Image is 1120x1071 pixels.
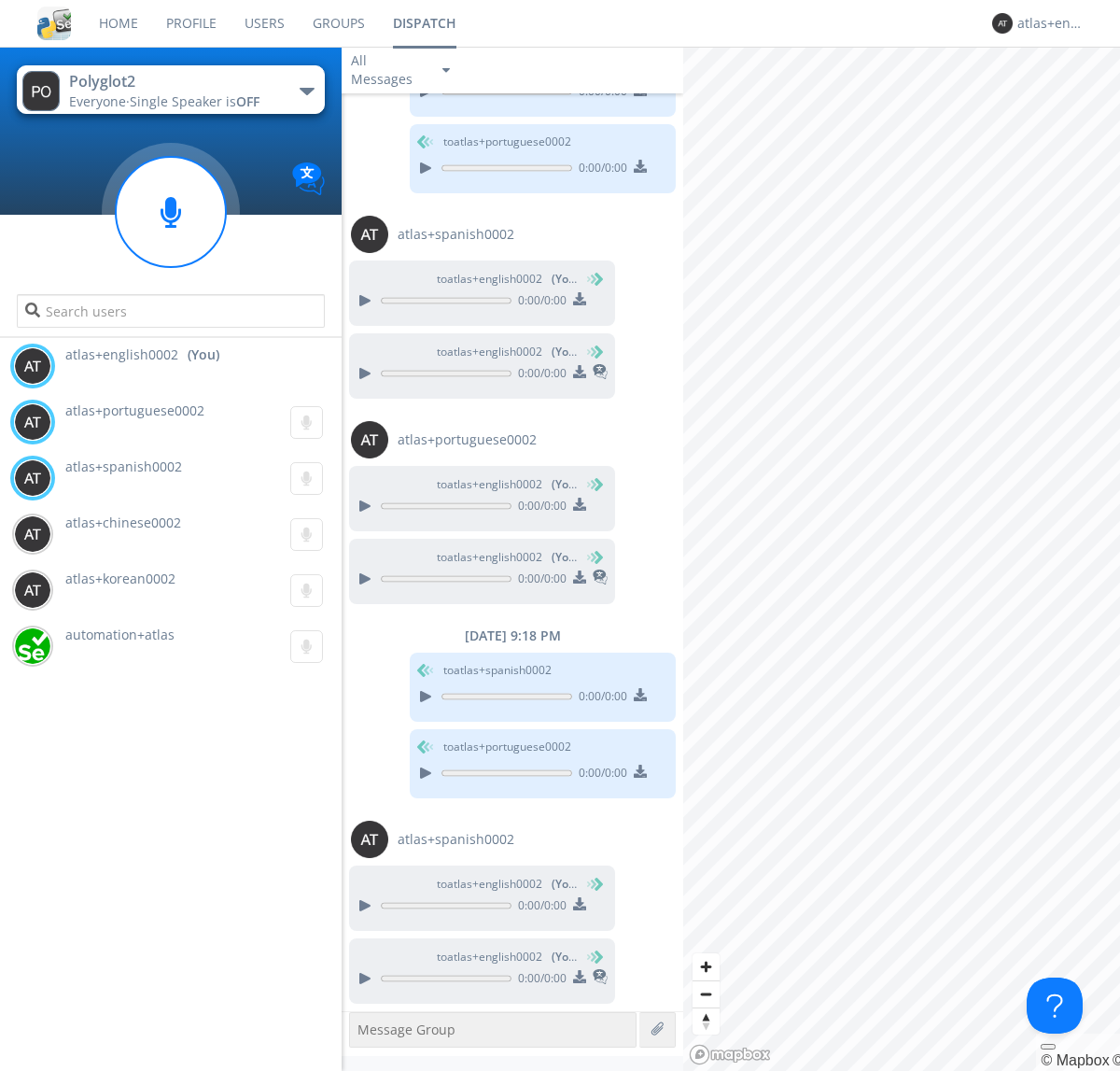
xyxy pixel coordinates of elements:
[511,970,567,991] span: 0:00 / 0:00
[552,476,580,492] span: (You)
[351,216,388,253] img: 373638.png
[573,365,586,378] img: download media button
[14,627,51,665] img: d2d01cd9b4174d08988066c6d424eccd
[65,345,178,364] span: atlas+english0002
[22,71,60,111] img: 373638.png
[398,430,537,449] span: atlas+portuguese0002
[634,765,647,778] img: download media button
[342,627,683,645] div: [DATE] 9:18 PM
[593,361,608,386] span: This is a translated message
[1041,1044,1056,1050] button: Toggle attribution
[1041,1052,1109,1068] a: Mapbox
[593,969,608,984] img: translated-message
[573,970,586,983] img: download media button
[593,966,608,991] span: This is a translated message
[443,662,552,679] span: to atlas+spanish0002
[65,570,175,587] span: atlas+korean0002
[17,294,324,328] input: Search users
[593,364,608,379] img: translated-message
[14,347,51,385] img: 373638.png
[573,292,586,305] img: download media button
[437,876,577,893] span: to atlas+english0002
[65,514,181,531] span: atlas+chinese0002
[351,421,388,458] img: 373638.png
[992,13,1013,34] img: 373638.png
[693,1008,720,1035] span: Reset bearing to north
[693,980,720,1008] button: Zoom out
[437,271,577,288] span: to atlas+english0002
[442,68,450,73] img: caret-down-sm.svg
[130,92,259,110] span: Single Speaker is
[292,162,325,195] img: Translation enabled
[572,83,627,104] span: 0:00 / 0:00
[573,571,586,584] img: download media button
[65,458,182,475] span: atlas+spanish0002
[69,92,279,111] div: Everyone ·
[511,498,567,518] span: 0:00 / 0:00
[511,365,567,386] span: 0:00 / 0:00
[552,344,580,359] span: (You)
[552,549,580,565] span: (You)
[69,71,279,92] div: Polyglot2
[511,897,567,918] span: 0:00 / 0:00
[398,830,514,849] span: atlas+spanish0002
[236,92,259,110] span: OFF
[693,953,720,980] button: Zoom in
[437,476,577,493] span: to atlas+english0002
[1027,978,1083,1034] iframe: Toggle Customer Support
[593,570,608,585] img: translated-message
[511,571,567,591] span: 0:00 / 0:00
[634,160,647,173] img: download media button
[573,498,586,511] img: download media button
[634,688,647,701] img: download media button
[693,981,720,1008] span: Zoom out
[17,65,324,114] button: Polyglot2Everyone·Single Speaker isOFF
[511,292,567,313] span: 0:00 / 0:00
[351,821,388,858] img: 373638.png
[572,765,627,785] span: 0:00 / 0:00
[689,1044,771,1065] a: Mapbox logo
[437,949,577,965] span: to atlas+english0002
[443,134,571,150] span: to atlas+portuguese0002
[14,515,51,553] img: 373638.png
[693,1008,720,1035] button: Reset bearing to north
[1017,14,1087,33] div: atlas+english0002
[552,876,580,892] span: (You)
[552,949,580,965] span: (You)
[572,160,627,180] span: 0:00 / 0:00
[37,7,71,40] img: cddb5a64eb264b2086981ab96f4c1ba7
[593,567,608,591] span: This is a translated message
[398,225,514,244] span: atlas+spanish0002
[573,897,586,910] img: download media button
[188,345,219,364] div: (You)
[14,571,51,609] img: 373638.png
[437,344,577,360] span: to atlas+english0002
[552,271,580,287] span: (You)
[14,403,51,441] img: 373638.png
[572,688,627,709] span: 0:00 / 0:00
[65,402,204,419] span: atlas+portuguese0002
[443,739,571,755] span: to atlas+portuguese0002
[351,51,426,89] div: All Messages
[65,626,175,643] span: automation+atlas
[437,549,577,566] span: to atlas+english0002
[14,459,51,497] img: 373638.png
